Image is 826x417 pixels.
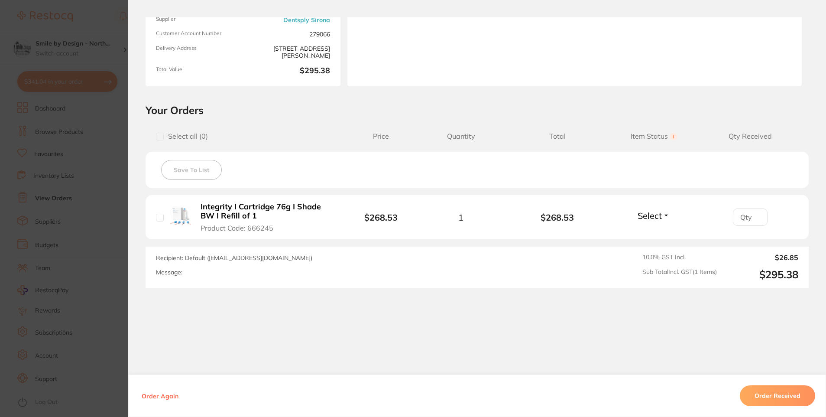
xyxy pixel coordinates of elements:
span: Sub Total Incl. GST ( 1 Items) [642,268,717,281]
span: Recipient: Default ( [EMAIL_ADDRESS][DOMAIN_NAME] ) [156,254,312,262]
label: Message: [156,269,182,276]
span: [STREET_ADDRESS][PERSON_NAME] [246,45,330,59]
span: Qty Received [702,132,798,140]
button: Integrity I Cartridge 76g I Shade BW I Refill of 1 Product Code: 666245 [198,202,336,232]
span: Customer Account Number [156,30,240,38]
h2: Your Orders [146,104,809,117]
span: 279066 [246,30,330,38]
output: $26.85 [724,254,798,261]
span: Select all ( 0 ) [164,132,208,140]
span: Total Value [156,66,240,76]
span: Item Status [606,132,702,140]
button: Select [635,210,672,221]
button: Save To List [161,160,222,180]
span: Quantity [413,132,509,140]
span: 10.0 % GST Incl. [642,254,717,261]
span: Select [638,210,662,221]
span: Delivery Address [156,45,240,59]
button: Order Received [740,385,815,406]
a: Dentsply Sirona [283,16,330,23]
output: $295.38 [724,268,798,281]
span: Supplier [156,16,240,23]
span: 1 [458,212,463,222]
span: Product Code: 666245 [201,224,273,232]
button: Order Again [139,392,181,400]
b: Integrity I Cartridge 76g I Shade BW I Refill of 1 [201,202,333,220]
span: Price [349,132,413,140]
b: $268.53 [509,212,606,222]
span: Total [509,132,606,140]
b: $268.53 [364,212,398,223]
img: Integrity I Cartridge 76g I Shade BW I Refill of 1 [170,206,191,227]
input: Qty [733,208,768,226]
b: $295.38 [246,66,330,76]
